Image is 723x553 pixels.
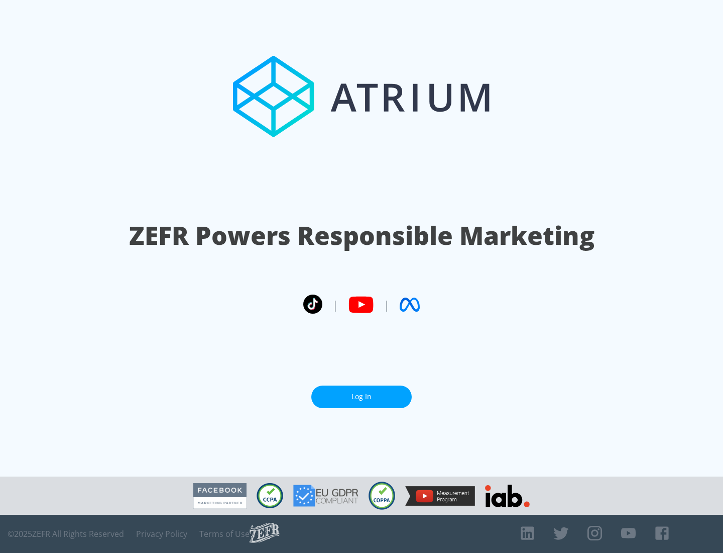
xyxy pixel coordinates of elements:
img: IAB [485,485,530,507]
img: COPPA Compliant [369,482,395,510]
a: Log In [311,386,412,408]
a: Terms of Use [199,529,250,539]
img: Facebook Marketing Partner [193,483,247,509]
span: | [332,297,338,312]
span: © 2025 ZEFR All Rights Reserved [8,529,124,539]
img: YouTube Measurement Program [405,486,475,506]
img: CCPA Compliant [257,483,283,508]
h1: ZEFR Powers Responsible Marketing [129,218,594,253]
a: Privacy Policy [136,529,187,539]
img: GDPR Compliant [293,485,358,507]
span: | [384,297,390,312]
